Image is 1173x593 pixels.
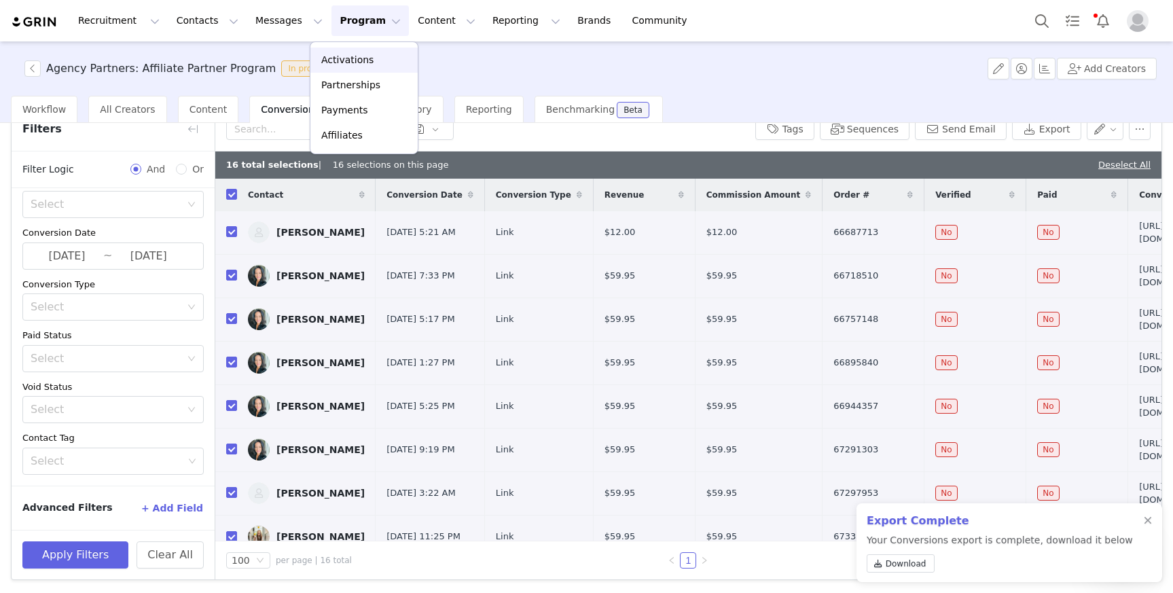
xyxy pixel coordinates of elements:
[624,106,643,114] div: Beta
[248,221,365,243] a: [PERSON_NAME]
[604,399,636,413] span: $59.95
[484,5,569,36] button: Reporting
[141,497,204,519] button: + Add Field
[226,158,448,172] div: | 16 selections on this page
[496,189,571,201] span: Conversion Type
[31,198,181,211] div: Select
[867,533,1133,578] p: Your Conversions export is complete, download it below
[410,5,484,36] button: Content
[833,189,869,201] span: Order #
[226,118,396,140] input: Search...
[22,162,74,177] span: Filter Logic
[276,270,365,281] div: [PERSON_NAME]
[276,554,352,567] span: per page | 16 total
[820,118,909,140] button: Sequences
[833,399,878,413] span: 66944357
[22,278,204,291] div: Conversion Type
[22,501,113,515] span: Advanced Filters
[248,352,270,374] img: 9059611c-4b5a-45f7-be50-b29a0fd59696.jpg
[706,530,738,543] span: $59.95
[22,329,204,342] div: Paid Status
[935,268,957,283] span: No
[256,556,264,566] i: icon: down
[190,104,228,115] span: Content
[1027,5,1057,36] button: Search
[188,457,196,467] i: icon: down
[248,439,365,461] a: [PERSON_NAME]
[706,312,738,326] span: $59.95
[248,482,365,504] a: [PERSON_NAME]
[706,226,738,239] span: $12.00
[247,5,331,36] button: Messages
[187,162,204,177] span: Or
[706,189,800,201] span: Commission Amount
[915,118,1007,140] button: Send Email
[112,247,185,265] input: End date
[604,356,636,370] span: $59.95
[833,269,878,283] span: 66718510
[22,431,204,445] div: Contact Tag
[31,454,183,468] div: Select
[935,486,957,501] span: No
[1088,5,1118,36] button: Notifications
[321,78,380,92] p: Partnerships
[935,399,957,414] span: No
[321,128,363,143] p: Affiliates
[22,380,204,394] div: Void Status
[496,530,514,543] span: Link
[833,443,878,456] span: 67291303
[137,541,204,569] button: Clear All
[569,5,623,36] a: Brands
[1037,225,1059,240] span: No
[604,189,645,201] span: Revenue
[276,444,365,455] div: [PERSON_NAME]
[187,406,196,415] i: icon: down
[833,312,878,326] span: 66757148
[706,269,738,283] span: $59.95
[11,16,58,29] img: grin logo
[496,226,514,239] span: Link
[386,399,454,413] span: [DATE] 5:25 PM
[833,356,878,370] span: 66895840
[935,442,957,457] span: No
[1037,442,1059,457] span: No
[680,552,696,569] li: 1
[1098,160,1151,170] a: Deselect All
[867,513,1133,529] h2: Export Complete
[935,312,957,327] span: No
[31,300,181,314] div: Select
[935,355,957,370] span: No
[386,443,454,456] span: [DATE] 9:19 PM
[187,303,196,312] i: icon: down
[546,104,615,115] span: Benchmarking
[248,395,365,417] a: [PERSON_NAME]
[248,265,270,287] img: 9059611c-4b5a-45f7-be50-b29a0fd59696.jpg
[496,399,514,413] span: Link
[755,118,814,140] button: Tags
[386,486,456,500] span: [DATE] 3:22 AM
[187,355,196,364] i: icon: down
[1037,268,1059,283] span: No
[386,356,454,370] span: [DATE] 1:27 PM
[604,312,636,326] span: $59.95
[22,104,66,115] span: Workflow
[248,439,270,461] img: 9059611c-4b5a-45f7-be50-b29a0fd59696.jpg
[70,5,168,36] button: Recruitment
[706,443,738,456] span: $59.95
[46,60,276,77] h3: Agency Partners: Affiliate Partner Program
[386,530,461,543] span: [DATE] 11:25 PM
[276,488,365,499] div: [PERSON_NAME]
[668,556,676,564] i: icon: left
[22,226,204,240] div: Conversion Date
[248,352,365,374] a: [PERSON_NAME]
[276,531,365,542] div: [PERSON_NAME]
[386,312,454,326] span: [DATE] 5:17 PM
[1037,399,1059,414] span: No
[867,554,935,573] a: Download
[1037,189,1057,201] span: Paid
[276,314,365,325] div: [PERSON_NAME]
[706,399,738,413] span: $59.95
[248,221,270,243] img: placeholder-contacts.jpeg
[1012,118,1081,140] button: Export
